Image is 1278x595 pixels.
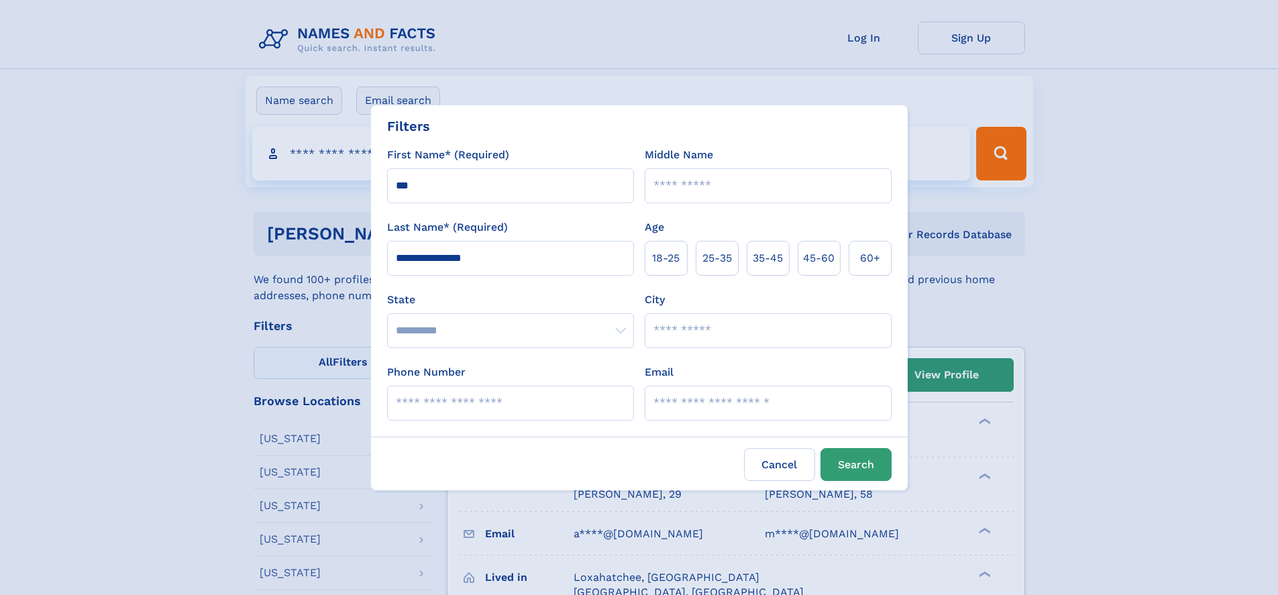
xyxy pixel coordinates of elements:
[645,364,674,380] label: Email
[645,292,665,308] label: City
[820,448,892,481] button: Search
[387,219,508,235] label: Last Name* (Required)
[860,250,880,266] span: 60+
[803,250,835,266] span: 45‑60
[744,448,815,481] label: Cancel
[387,292,634,308] label: State
[387,147,509,163] label: First Name* (Required)
[652,250,680,266] span: 18‑25
[753,250,783,266] span: 35‑45
[645,147,713,163] label: Middle Name
[387,116,430,136] div: Filters
[645,219,664,235] label: Age
[387,364,466,380] label: Phone Number
[702,250,732,266] span: 25‑35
